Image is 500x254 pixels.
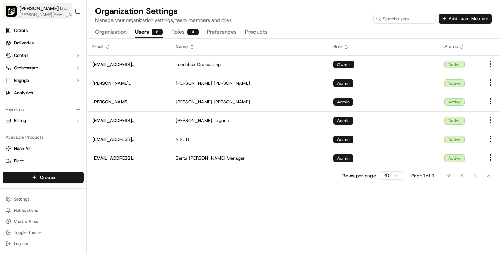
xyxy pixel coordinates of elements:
[14,101,53,108] span: Knowledge Base
[3,75,84,86] button: Engage
[245,26,268,38] button: Products
[333,61,354,68] div: Owner
[214,80,250,86] span: [PERSON_NAME]
[14,27,28,34] span: Orders
[24,73,88,79] div: We're available if you need us!
[333,44,433,50] div: Role
[3,239,84,248] button: Log out
[333,117,353,125] div: Admin
[3,3,72,19] button: Nick the Greek (Santa Barbara)[PERSON_NAME] the Greek ([GEOGRAPHIC_DATA][PERSON_NAME])[PERSON_NAM...
[333,98,353,106] div: Admin
[3,87,84,99] a: Analytics
[92,61,165,68] span: [EMAIL_ADDRESS][DOMAIN_NAME]
[4,98,56,110] a: 📗Knowledge Base
[444,44,475,50] div: Status
[14,145,30,152] span: Nash AI
[14,196,30,202] span: Settings
[14,65,38,71] span: Orchestrate
[3,172,84,183] button: Create
[95,17,232,24] p: Manage your organization settings, team members and roles
[14,77,29,84] span: Engage
[176,61,195,68] span: Lunchbox
[3,143,84,154] button: Nash AI
[333,79,353,87] div: Admin
[18,45,125,52] input: Got a question? Start typing here...
[186,136,190,143] span: IT
[3,37,84,49] a: Deliveries
[7,7,21,21] img: Nash
[14,230,42,235] span: Toggle Theme
[7,28,126,39] p: Welcome 👋
[118,68,126,77] button: Start new chat
[14,40,34,46] span: Deliveries
[176,118,212,124] span: [PERSON_NAME]
[95,26,127,38] button: Organization
[3,25,84,36] a: Orders
[3,62,84,74] button: Orchestrate
[92,99,165,105] span: [PERSON_NAME][EMAIL_ADDRESS][PERSON_NAME][DOMAIN_NAME]
[171,26,199,38] button: Roles
[92,136,165,143] span: [EMAIL_ADDRESS][DOMAIN_NAME]
[444,136,465,143] div: Active
[24,66,114,73] div: Start new chat
[439,14,492,24] button: Add Team Member
[3,205,84,215] button: Notifications
[3,115,84,126] button: Billing
[3,155,84,167] button: Fleet
[14,52,28,59] span: Control
[7,66,19,79] img: 1736555255976-a54dd68f-1ca7-489b-9aae-adbdc363a1c4
[444,117,465,125] div: Active
[176,44,322,50] div: Name
[49,117,84,123] a: Powered byPylon
[3,194,84,204] button: Settings
[56,98,114,110] a: 💻API Documentation
[66,101,111,108] span: API Documentation
[69,118,84,123] span: Pylon
[6,158,81,164] a: Fleet
[444,61,465,68] div: Active
[92,44,165,50] div: Email
[227,155,245,161] span: Manager
[59,101,64,107] div: 💻
[19,5,69,12] button: [PERSON_NAME] the Greek ([GEOGRAPHIC_DATA][PERSON_NAME])
[6,118,73,124] a: Billing
[197,61,221,68] span: Onboarding
[444,98,465,106] div: Active
[40,174,55,181] span: Create
[135,26,163,38] button: Users
[7,101,12,107] div: 📗
[92,155,165,161] span: [EMAIL_ADDRESS][PERSON_NAME][DOMAIN_NAME]
[3,104,84,115] div: Favorites
[152,29,163,35] div: 6
[92,80,165,86] span: [PERSON_NAME][EMAIL_ADDRESS][DOMAIN_NAME]
[333,136,353,143] div: Admin
[14,118,26,124] span: Billing
[6,6,17,17] img: Nick the Greek (Santa Barbara)
[187,29,199,35] div: 4
[176,155,225,161] span: Santa [PERSON_NAME]
[444,79,465,87] div: Active
[333,154,353,162] div: Admin
[3,50,84,61] button: Control
[176,80,212,86] span: [PERSON_NAME]
[176,99,212,105] span: [PERSON_NAME]
[14,158,24,164] span: Fleet
[444,154,465,162] div: Active
[3,228,84,237] button: Toggle Theme
[176,136,185,143] span: NTG
[3,217,84,226] button: Chat with us!
[19,12,77,17] button: [PERSON_NAME][EMAIL_ADDRESS][DOMAIN_NAME]
[373,14,436,24] input: Search users
[14,219,39,224] span: Chat with us!
[214,118,229,124] span: Tsigaris
[95,6,232,17] h1: Organization Settings
[14,241,28,246] span: Log out
[3,132,84,143] div: Available Products
[411,172,435,179] div: Page 1 of 1
[342,172,376,179] p: Rows per page
[14,208,38,213] span: Notifications
[6,145,81,152] a: Nash AI
[207,26,237,38] button: Preferences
